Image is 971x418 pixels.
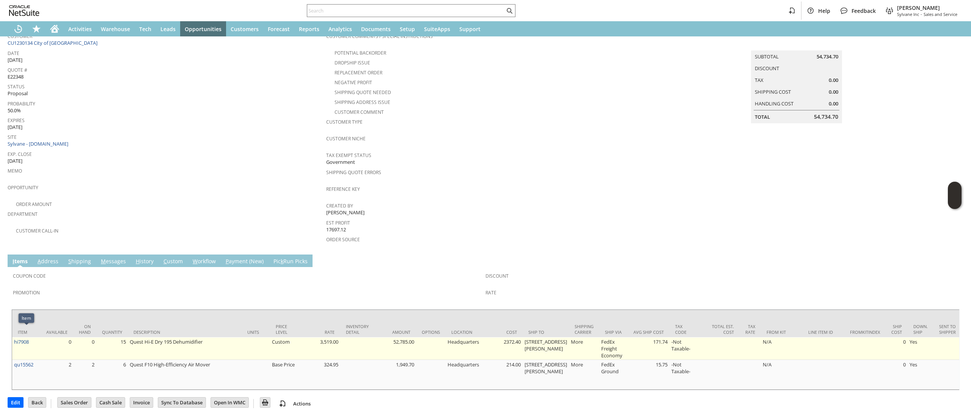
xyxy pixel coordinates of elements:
[96,360,128,390] td: 6
[260,398,270,407] input: Print
[628,337,669,360] td: 171.74
[158,398,206,407] input: Sync To Database
[247,329,264,335] div: Units
[628,360,669,390] td: 15.75
[68,25,92,33] span: Activities
[28,398,46,407] input: Back
[32,24,41,33] svg: Shortcuts
[374,337,416,360] td: 52,785.00
[326,209,365,216] span: [PERSON_NAME]
[134,258,156,266] a: History
[102,329,122,335] div: Quantity
[420,21,455,36] a: SuiteApps
[68,258,71,265] span: S
[575,324,594,335] div: Shipping Carrier
[335,50,386,56] a: Potential Backorder
[8,73,24,80] span: E22348
[41,360,73,390] td: 2
[599,360,628,390] td: FedEx Ground
[569,337,599,360] td: More
[751,38,842,50] caption: Summary
[8,33,32,39] a: Customer
[767,329,797,335] div: From Kit
[8,124,22,131] span: [DATE]
[304,329,335,335] div: Rate
[226,258,229,265] span: P
[8,140,70,147] a: Sylvane - [DOMAIN_NAME]
[704,324,734,335] div: Total Est. Cost
[224,258,266,266] a: Payment (New)
[326,203,353,209] a: Created By
[101,258,106,265] span: M
[263,21,294,36] a: Forecast
[400,25,415,33] span: Setup
[808,329,839,335] div: Line Item ID
[8,168,22,174] a: Memo
[335,109,384,115] a: Customer Comment
[14,24,23,33] svg: Recent Records
[921,11,922,17] span: -
[326,186,360,192] a: Reference Key
[633,329,664,335] div: Avg Ship Cost
[913,324,928,335] div: Down. Ship
[8,211,38,217] a: Department
[361,25,391,33] span: Documents
[128,360,242,390] td: Quest F10 High-Efficiency Air Mover
[261,398,270,407] img: Print
[829,100,838,107] span: 0.00
[64,21,96,36] a: Activities
[41,337,73,360] td: 0
[96,398,125,407] input: Cash Sale
[46,21,64,36] a: Home
[481,337,523,360] td: 2372.40
[528,329,563,335] div: Ship To
[829,88,838,96] span: 0.00
[46,329,68,335] div: Available
[346,324,369,335] div: Inventory Detail
[335,99,390,105] a: Shipping Address Issue
[272,258,310,266] a: PickRun Picks
[451,329,475,335] div: Location
[193,258,198,265] span: W
[226,21,263,36] a: Customers
[294,21,324,36] a: Reports
[335,69,382,76] a: Replacement Order
[761,360,803,390] td: N/A
[675,324,692,335] div: Tax Code
[380,329,410,335] div: Amount
[422,329,440,335] div: Options
[96,21,135,36] a: Warehouse
[374,360,416,390] td: 1,949.70
[299,337,340,360] td: 3,519.00
[886,337,908,360] td: 0
[156,21,180,36] a: Leads
[8,83,25,90] a: Status
[299,360,340,390] td: 324.95
[8,57,22,64] span: [DATE]
[897,4,957,11] span: [PERSON_NAME]
[326,33,433,39] a: Customer Comments / Special Instructions
[523,337,569,360] td: [STREET_ADDRESS][PERSON_NAME]
[160,25,176,33] span: Leads
[814,113,838,121] span: 54,734.70
[18,329,35,335] div: Item
[395,21,420,36] a: Setup
[11,258,30,266] a: Items
[73,337,96,360] td: 0
[424,25,450,33] span: SuiteApps
[66,258,93,266] a: Shipping
[9,21,27,36] a: Recent Records
[16,228,58,234] a: Customer Call-in
[669,337,698,360] td: -Not Taxable-
[191,258,218,266] a: Workflow
[270,337,299,360] td: Custom
[130,398,153,407] input: Invoice
[27,21,46,36] div: Shortcuts
[8,151,32,157] a: Exp. Close
[948,182,962,209] iframe: Click here to launch Oracle Guided Learning Help Panel
[96,337,128,360] td: 15
[99,258,128,266] a: Messages
[897,11,919,17] span: Sylvane Inc
[446,360,481,390] td: Headquarters
[8,39,99,46] a: CU1230134 City of [GEOGRAPHIC_DATA]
